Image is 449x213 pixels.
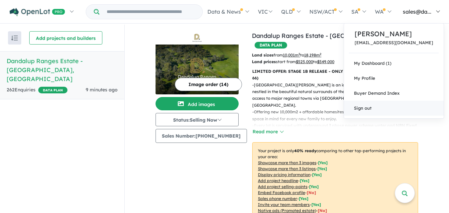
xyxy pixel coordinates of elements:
u: $ 525,000 [296,59,313,64]
span: [ No ] [307,190,316,195]
span: to [313,59,334,64]
a: My Profile [344,71,444,86]
span: DATA PLAN [38,87,67,93]
u: Sales phone number [258,196,297,201]
h5: Dandalup Ranges Estate - [GEOGRAPHIC_DATA] , [GEOGRAPHIC_DATA] [7,56,118,83]
a: [EMAIL_ADDRESS][DOMAIN_NAME] [355,40,433,45]
p: - Every lot is serviced with underground 3 phase power, scheme water and NBN Fixed Wireless Inter... [252,122,423,136]
p: start from [252,58,356,65]
sup: 2 [298,52,300,56]
img: sort.svg [11,36,18,41]
a: My Dashboard (1) [344,56,444,71]
div: 262 Enquir ies [7,86,67,94]
span: [ Yes ] [312,172,322,177]
a: [PERSON_NAME] [355,29,433,39]
span: [ Yes ] [299,196,308,201]
a: Dandalup Ranges Estate - [GEOGRAPHIC_DATA] [252,32,395,40]
u: 10,001 m [283,53,300,57]
p: - Offering new 10,000m2 + affordable homesites, Dandalup Ranges is being built with space in mind... [252,109,423,122]
a: Buyer Demand Index [344,86,444,101]
b: Land prices [252,59,276,64]
button: Add projects and builders [29,31,102,45]
span: [ Yes ] [300,178,309,183]
span: My Profile [354,75,375,81]
u: $ 549,000 [317,59,334,64]
span: 9 minutes ago [86,87,118,93]
span: to [300,53,321,57]
u: Showcase more than 3 listings [258,166,316,171]
p: - [GEOGRAPHIC_DATA][PERSON_NAME] is an idyllic, well-connected new community nestled in the beaut... [252,82,423,109]
u: Add project headline [258,178,298,183]
span: [ Yes ] [318,160,328,165]
a: Dandalup Ranges Estate - North Dandalup LogoDandalup Ranges Estate - North Dandalup [156,31,239,94]
b: Land sizes [252,53,274,57]
span: [ Yes ] [311,202,321,207]
span: [No] [318,208,327,213]
u: Display pricing information [258,172,310,177]
u: Add project selling-points [258,184,307,189]
span: sales@da... [403,8,431,15]
u: 18,198 m [304,53,321,57]
b: 40 % ready [294,148,316,153]
sup: 2 [320,52,321,56]
span: [ Yes ] [309,184,319,189]
u: Embed Facebook profile [258,190,305,195]
img: Dandalup Ranges Estate - North Dandalup [156,45,239,94]
button: Add images [156,97,239,110]
u: Showcase more than 3 images [258,160,316,165]
p: from [252,52,356,58]
u: Native ads (Promoted estate) [258,208,316,213]
img: Dandalup Ranges Estate - North Dandalup Logo [158,34,236,42]
p: LIMITED OFFER: STAGE 1B RELEASE - ONLY 2 LOTS REMAINING (LOTS 49 & 66) [252,68,418,82]
img: Openlot PRO Logo White [10,8,65,16]
button: Image order (14) [175,78,242,91]
button: Read more [252,128,283,136]
u: Invite your team members [258,202,310,207]
span: [ Yes ] [317,166,327,171]
span: DATA PLAN [255,42,287,49]
a: Sign out [344,101,444,116]
button: Sales Number:[PHONE_NUMBER] [156,129,247,143]
input: Try estate name, suburb, builder or developer [101,5,201,19]
button: Status:Selling Now [156,113,239,126]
